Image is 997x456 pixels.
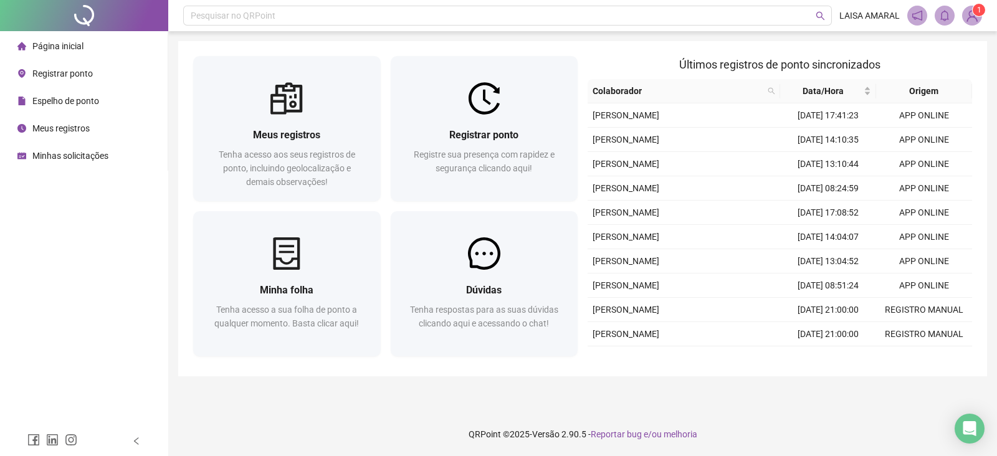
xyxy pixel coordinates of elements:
td: APP ONLINE [876,103,972,128]
span: [PERSON_NAME] [593,207,659,217]
a: Meus registrosTenha acesso aos seus registros de ponto, incluindo geolocalização e demais observa... [193,56,381,201]
span: file [17,97,26,105]
span: environment [17,69,26,78]
span: search [765,82,778,100]
a: Minha folhaTenha acesso a sua folha de ponto a qualquer momento. Basta clicar aqui! [193,211,381,356]
td: [DATE] 13:10:44 [780,152,876,176]
span: Minhas solicitações [32,151,108,161]
a: Registrar pontoRegistre sua presença com rapidez e segurança clicando aqui! [391,56,578,201]
span: notification [912,10,923,21]
td: [DATE] 14:10:35 [780,128,876,152]
span: [PERSON_NAME] [593,135,659,145]
span: Minha folha [260,284,313,296]
span: linkedin [46,434,59,446]
td: [DATE] 17:41:23 [780,103,876,128]
span: home [17,42,26,50]
span: Tenha acesso a sua folha de ponto a qualquer momento. Basta clicar aqui! [214,305,359,328]
span: 1 [977,6,981,14]
span: Reportar bug e/ou melhoria [591,429,697,439]
td: REGISTRO MANUAL [876,322,972,346]
div: Open Intercom Messenger [955,414,985,444]
span: [PERSON_NAME] [593,110,659,120]
td: [DATE] 14:04:07 [780,225,876,249]
span: Registrar ponto [32,69,93,78]
span: Data/Hora [785,84,861,98]
span: Página inicial [32,41,83,51]
span: LAISA AMARAL [839,9,900,22]
span: Meus registros [253,129,320,141]
td: [DATE] 21:00:00 [780,346,876,371]
span: schedule [17,151,26,160]
td: [DATE] 13:04:52 [780,249,876,273]
span: Registrar ponto [449,129,518,141]
span: clock-circle [17,124,26,133]
span: left [132,437,141,445]
a: DúvidasTenha respostas para as suas dúvidas clicando aqui e acessando o chat! [391,211,578,356]
span: Colaborador [593,84,763,98]
td: APP ONLINE [876,128,972,152]
th: Origem [876,79,972,103]
td: APP ONLINE [876,273,972,298]
span: Espelho de ponto [32,96,99,106]
td: APP ONLINE [876,201,972,225]
span: Dúvidas [466,284,502,296]
span: Tenha respostas para as suas dúvidas clicando aqui e acessando o chat! [410,305,558,328]
td: REGISTRO MANUAL [876,298,972,322]
span: [PERSON_NAME] [593,256,659,266]
span: [PERSON_NAME] [593,159,659,169]
td: APP ONLINE [876,152,972,176]
span: [PERSON_NAME] [593,280,659,290]
span: Versão [532,429,560,439]
span: Registre sua presença com rapidez e segurança clicando aqui! [414,150,555,173]
td: [DATE] 21:00:00 [780,298,876,322]
td: [DATE] 21:00:00 [780,322,876,346]
span: Tenha acesso aos seus registros de ponto, incluindo geolocalização e demais observações! [219,150,355,187]
td: APP ONLINE [876,176,972,201]
span: Meus registros [32,123,90,133]
td: [DATE] 08:24:59 [780,176,876,201]
span: [PERSON_NAME] [593,232,659,242]
td: APP ONLINE [876,249,972,273]
span: bell [939,10,950,21]
th: Data/Hora [780,79,876,103]
img: 87118 [963,6,981,25]
td: REGISTRO MANUAL [876,346,972,371]
td: [DATE] 17:08:52 [780,201,876,225]
td: [DATE] 08:51:24 [780,273,876,298]
td: APP ONLINE [876,225,972,249]
footer: QRPoint © 2025 - 2.90.5 - [168,412,997,456]
span: search [768,87,775,95]
span: [PERSON_NAME] [593,183,659,193]
sup: Atualize o seu contato no menu Meus Dados [973,4,985,16]
span: instagram [65,434,77,446]
span: [PERSON_NAME] [593,305,659,315]
span: Últimos registros de ponto sincronizados [679,58,880,71]
span: search [816,11,825,21]
span: [PERSON_NAME] [593,329,659,339]
span: facebook [27,434,40,446]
